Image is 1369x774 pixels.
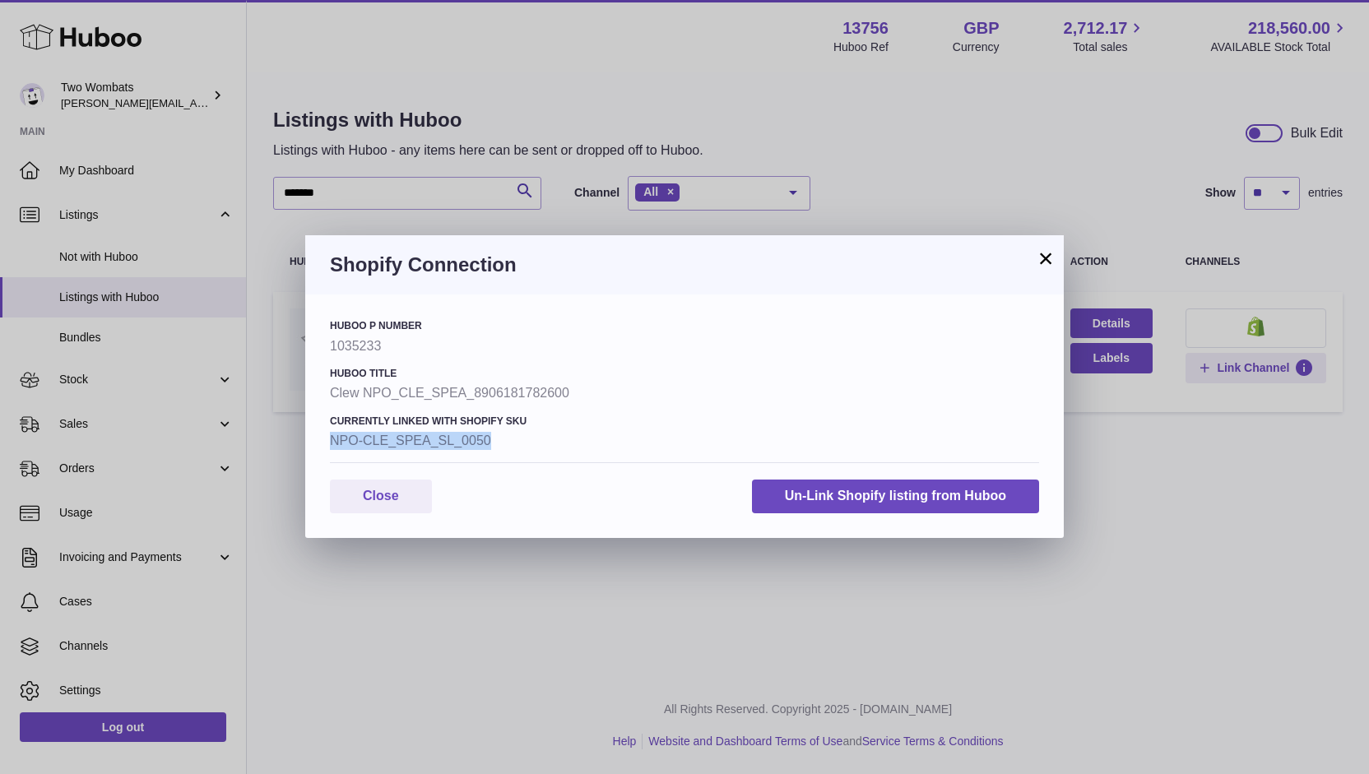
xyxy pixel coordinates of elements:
h4: Currently Linked with Shopify SKU [330,415,1039,428]
button: × [1036,248,1056,268]
button: Close [330,480,432,513]
h3: Shopify Connection [330,252,1039,278]
strong: 1035233 [330,337,1039,355]
button: Un-Link Shopify listing from Huboo [752,480,1039,513]
h4: Huboo P number [330,319,1039,332]
strong: NPO-CLE_SPEA_SL_0050 [330,432,1039,450]
strong: Clew NPO_CLE_SPEA_8906181782600 [330,384,1039,402]
h4: Huboo Title [330,367,1039,380]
